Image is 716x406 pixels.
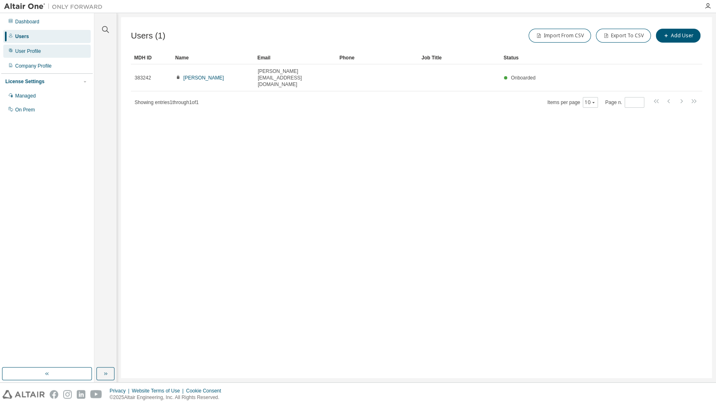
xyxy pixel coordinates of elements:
[131,31,165,41] span: Users (1)
[4,2,107,11] img: Altair One
[2,390,45,399] img: altair_logo.svg
[186,388,226,394] div: Cookie Consent
[63,390,72,399] img: instagram.svg
[175,51,251,64] div: Name
[15,107,35,113] div: On Prem
[15,93,36,99] div: Managed
[15,18,39,25] div: Dashboard
[15,63,52,69] div: Company Profile
[110,394,226,401] p: © 2025 Altair Engineering, Inc. All Rights Reserved.
[511,75,535,81] span: Onboarded
[5,78,44,85] div: License Settings
[50,390,58,399] img: facebook.svg
[135,100,199,105] span: Showing entries 1 through 1 of 1
[257,51,333,64] div: Email
[15,33,29,40] div: Users
[90,390,102,399] img: youtube.svg
[605,97,644,108] span: Page n.
[134,51,169,64] div: MDH ID
[258,68,332,88] span: [PERSON_NAME][EMAIL_ADDRESS][DOMAIN_NAME]
[110,388,132,394] div: Privacy
[656,29,700,43] button: Add User
[339,51,415,64] div: Phone
[135,75,151,81] span: 383242
[15,48,41,54] div: User Profile
[528,29,591,43] button: Import From CSV
[183,75,224,81] a: [PERSON_NAME]
[132,388,186,394] div: Website Terms of Use
[585,99,596,106] button: 10
[77,390,85,399] img: linkedin.svg
[503,51,659,64] div: Status
[421,51,497,64] div: Job Title
[596,29,651,43] button: Export To CSV
[547,97,598,108] span: Items per page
